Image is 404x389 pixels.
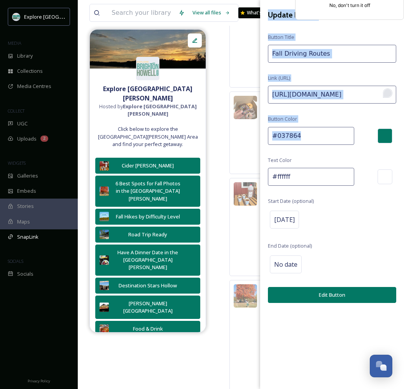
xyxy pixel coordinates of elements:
span: [DATE] [274,215,295,224]
img: 5fd5e9c9-c3af-461d-a0b2-f13306500ac5.jpg [100,303,109,312]
span: SOCIALS [8,258,23,264]
img: 0c0cd3e9-fbe5-45d1-bbda-789931c4c69e.jpg [100,161,109,171]
img: 67e7af72-b6c8-455a-acf8-98e6fe1b68aa.avif [136,57,159,80]
img: 019aac32-d282-4a08-a53a-e61c94f4dde1.jpg [100,281,109,290]
div: Road Trip Ready [113,231,183,238]
button: Food & Drink [95,321,200,337]
h3: Update Button [268,9,317,21]
input: To enrich screen reader interactions, please activate Accessibility in Grammarly extension settings [268,86,396,104]
span: Galleries [17,172,38,180]
span: Maps [17,218,30,225]
span: COLLECT [8,108,24,114]
img: 1d2a5f0e-7b04-49aa-901a-25bb3e72f14f.jpg [100,187,109,196]
span: Library [17,52,33,60]
div: 2 [40,136,48,142]
span: Embeds [17,187,36,195]
img: 40827dc0-0cc5-4475-9902-ced88f264da0.jpg [100,212,109,221]
img: 1d2a5f0e-7b04-49aa-901a-25bb3e72f14f.jpg [234,284,257,308]
span: SnapLink [17,233,38,241]
img: 2eb2e3f9-5adf-4b7a-8085-c632e79c3c3f.jpg [234,96,257,119]
span: Explore [GEOGRAPHIC_DATA][PERSON_NAME] [24,13,131,20]
div: [PERSON_NAME][GEOGRAPHIC_DATA] [113,300,183,315]
span: End Date (optional) [268,242,312,250]
strong: Explore [GEOGRAPHIC_DATA][PERSON_NAME] [123,103,197,117]
span: No date [274,260,297,269]
span: Link (URL) [268,74,290,82]
img: 12889ca4-8449-45bf-bccd-6078143f53ff.jpg [100,230,109,239]
div: Fall Hikes by Difficulty Level [113,213,183,220]
img: 42353026-0ba1-4fcd-9051-da787c0e5221.jpg [100,255,109,265]
strong: Explore [GEOGRAPHIC_DATA][PERSON_NAME] [103,84,192,102]
img: %2540trevapeach%25203.png [90,30,206,69]
button: Fall Hikes by Difficulty Level [95,209,200,225]
span: Text Color [268,157,292,164]
div: Food & Drink [113,325,183,333]
a: What's New [238,7,277,18]
a: View all files [189,5,234,20]
div: Cider [PERSON_NAME] [113,162,183,169]
img: 0c0cd3e9-fbe5-45d1-bbda-789931c4c69e.jpg [234,182,257,206]
span: Stories [17,202,34,210]
a: Privacy Policy [28,376,50,385]
input: Search your library [108,4,175,21]
span: MEDIA [8,40,21,46]
span: Hosted by [94,103,202,118]
div: Destination Stars Hollow [113,282,183,289]
img: 67e7af72-b6c8-455a-acf8-98e6fe1b68aa.avif [12,13,20,21]
button: Destination Stars Hollow [95,278,200,294]
span: Uploads [17,135,37,143]
span: UGC [17,120,28,127]
button: [PERSON_NAME][GEOGRAPHIC_DATA] [95,296,200,319]
div: Have A Dinner Date in the [GEOGRAPHIC_DATA][PERSON_NAME] [113,249,183,271]
button: Have A Dinner Date in the [GEOGRAPHIC_DATA][PERSON_NAME] [95,245,200,276]
span: Button Color [268,115,297,123]
button: Cider [PERSON_NAME] [95,158,200,174]
span: Socials [17,270,33,278]
span: Privacy Policy [28,378,50,384]
input: My Link [268,45,396,63]
button: 6 Best Spots for Fall Photos in the [GEOGRAPHIC_DATA][PERSON_NAME] [95,176,200,207]
button: Open Chat [370,355,392,377]
button: Edit Button [268,287,396,303]
span: Media Centres [17,83,51,90]
span: Button Title [268,33,294,41]
span: Start Date (optional) [268,197,314,205]
img: 94c66c68-a913-4232-9322-9b357f2a28ba.jpg [100,324,109,334]
span: Collections [17,67,43,75]
button: Road Trip Ready [95,227,200,243]
div: 6 Best Spots for Fall Photos in the [GEOGRAPHIC_DATA][PERSON_NAME] [113,180,183,202]
span: Click below to explore the [GEOGRAPHIC_DATA][PERSON_NAME] Area and find your perfect getaway. [94,125,202,148]
span: WIDGETS [8,160,26,166]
